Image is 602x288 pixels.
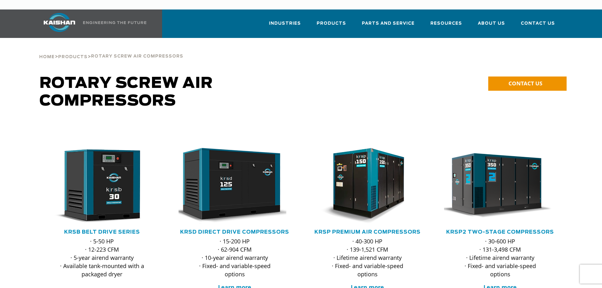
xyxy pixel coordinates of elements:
a: Contact Us [521,15,555,37]
span: Resources [430,20,462,27]
p: · 30-600 HP · 131-3,498 CFM · Lifetime airend warranty · Fixed- and variable-speed options [457,237,544,278]
a: KRSP2 Two-Stage Compressors [446,230,554,235]
span: Rotary Screw Air Compressors [91,54,183,58]
span: Products [317,20,346,27]
img: Engineering the future [83,21,146,24]
a: Industries [269,15,301,37]
p: · 40-300 HP · 139-1,521 CFM · Lifetime airend warranty · Fixed- and variable-speed options [324,237,411,278]
div: krsp350 [444,148,556,224]
span: Products [58,55,88,59]
div: krsb30 [46,148,158,224]
div: krsd125 [179,148,291,224]
span: Contact Us [521,20,555,27]
span: CONTACT US [508,80,542,87]
a: KRSP Premium Air Compressors [314,230,421,235]
a: Kaishan USA [36,9,148,38]
a: Home [39,54,55,59]
a: Parts and Service [362,15,415,37]
div: > > [39,38,183,62]
p: · 15-200 HP · 62-904 CFM · 10-year airend warranty · Fixed- and variable-speed options [191,237,278,278]
a: KRSB Belt Drive Series [64,230,140,235]
a: KRSD Direct Drive Compressors [180,230,289,235]
span: Parts and Service [362,20,415,27]
span: Rotary Screw Air Compressors [40,76,213,109]
img: krsd125 [174,148,286,224]
a: Resources [430,15,462,37]
a: CONTACT US [488,77,567,91]
img: krsb30 [41,148,154,224]
img: krsp350 [439,148,552,224]
a: Products [58,54,88,59]
a: Products [317,15,346,37]
img: krsp150 [307,148,419,224]
span: About Us [478,20,505,27]
span: Home [39,55,55,59]
img: kaishan logo [36,13,83,32]
div: krsp150 [311,148,424,224]
span: Industries [269,20,301,27]
a: About Us [478,15,505,37]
